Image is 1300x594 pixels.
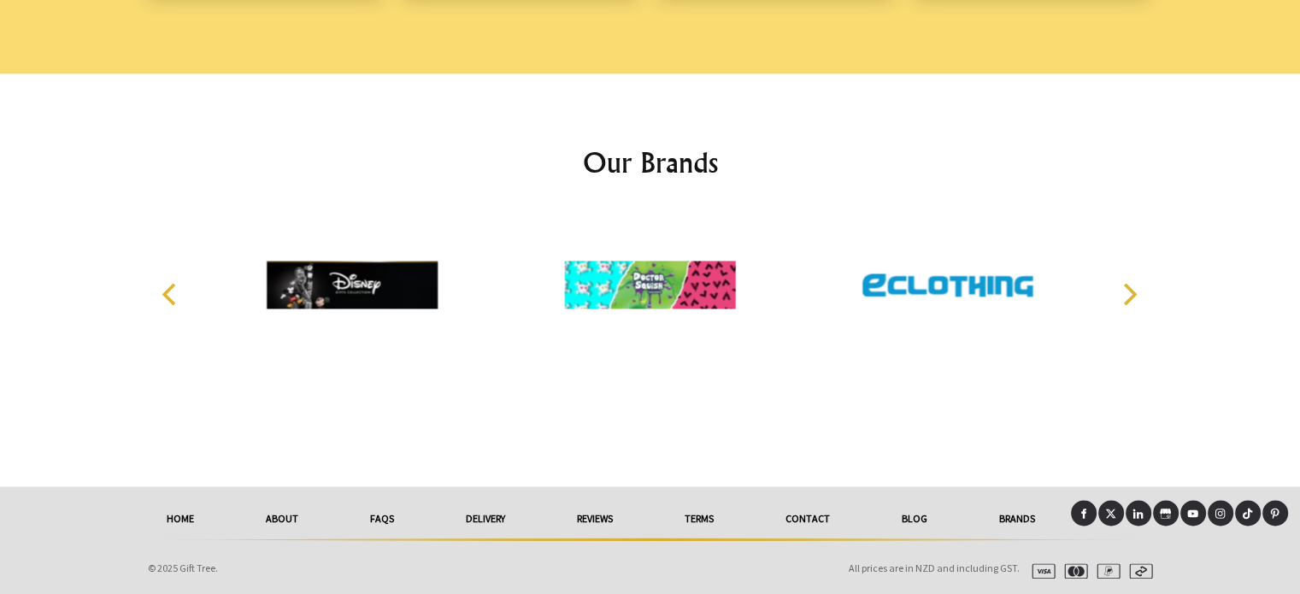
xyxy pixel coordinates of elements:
a: Instagram [1208,500,1233,526]
img: paypal.svg [1090,563,1121,579]
a: Terms [649,500,750,538]
h2: Our Brands [144,142,1156,183]
a: Brands [963,500,1071,538]
span: All prices are in NZD and including GST. [849,562,1020,574]
img: DISNEY GIFTS [267,221,438,349]
a: Blog [866,500,963,538]
a: delivery [430,500,541,538]
img: visa.svg [1025,563,1056,579]
img: Eclothing [862,221,1033,349]
a: Pinterest [1262,500,1288,526]
a: X (Twitter) [1098,500,1124,526]
img: mastercard.svg [1057,563,1088,579]
a: Youtube [1180,500,1206,526]
a: Facebook [1071,500,1097,526]
button: Next [1110,275,1148,313]
button: Previous [153,275,191,313]
a: Tiktok [1235,500,1261,526]
img: DOCTOR SQUISH [564,221,735,349]
a: LinkedIn [1126,500,1151,526]
span: © 2025 Gift Tree. [148,562,218,574]
a: FAQs [334,500,430,538]
a: About [230,500,334,538]
a: reviews [541,500,649,538]
img: afterpay.svg [1122,563,1153,579]
a: HOME [131,500,230,538]
a: Contact [750,500,866,538]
